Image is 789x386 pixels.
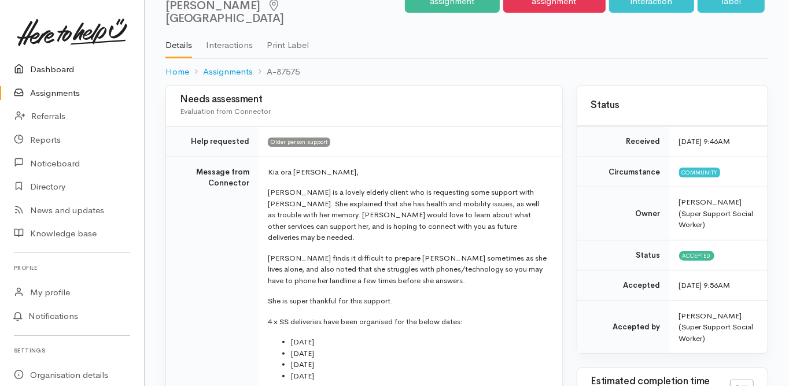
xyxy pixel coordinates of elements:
h3: Needs assessment [180,94,548,105]
span: Evaluation from Connector [180,106,271,116]
a: Home [165,65,189,79]
td: Status [577,240,670,270]
p: [PERSON_NAME] is a lovely elderly client who is requesting some support with [PERSON_NAME]. She e... [268,187,548,243]
p: 4 x SS deliveries have been organised for the below dates: [268,316,548,328]
nav: breadcrumb [165,58,768,86]
a: Assignments [203,65,253,79]
td: Owner [577,187,670,240]
li: [DATE] [291,359,548,370]
li: A-87575 [253,65,300,79]
td: Circumstance [577,157,670,187]
time: [DATE] 9:46AM [679,136,731,146]
td: Received [577,127,670,157]
td: Accepted [577,270,670,301]
span: Older person support [268,138,330,147]
p: Kia ora [PERSON_NAME], [268,166,548,178]
h6: Profile [14,260,130,276]
span: Accepted [679,251,714,260]
a: Details [165,25,192,58]
a: Interactions [206,25,253,57]
h3: Status [591,100,754,111]
a: Print Label [267,25,309,57]
h6: Settings [14,343,130,358]
p: She is super thankful for this support. [268,295,548,307]
li: [DATE] [291,370,548,382]
li: [DATE] [291,336,548,348]
span: [PERSON_NAME] (Super Support Social Worker) [679,197,754,229]
td: Accepted by [577,300,670,353]
span: Community [679,168,720,177]
td: Help requested [166,127,259,157]
p: [PERSON_NAME] finds it difficult to prepare [PERSON_NAME] sometimes as she lives alone, and also ... [268,253,548,287]
li: [DATE] [291,348,548,359]
time: [DATE] 9:56AM [679,280,731,290]
td: [PERSON_NAME] (Super Support Social Worker) [670,300,768,353]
